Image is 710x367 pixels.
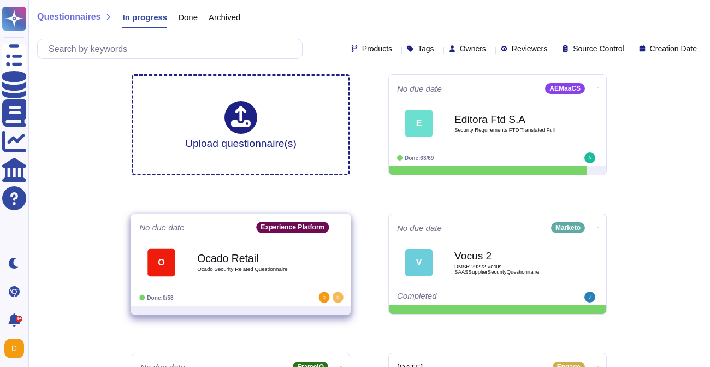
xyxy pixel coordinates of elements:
span: Tags [418,45,434,52]
span: No due date [139,223,185,232]
img: user [318,292,329,303]
div: Marketo [551,222,585,233]
span: Questionnaires [37,13,100,21]
div: AEMaaCS [545,83,585,94]
button: user [2,336,32,360]
input: Search by keywords [43,39,302,58]
img: user [584,292,595,303]
span: No due date [397,85,442,93]
div: V [405,249,433,276]
div: E [405,110,433,137]
img: user [333,292,344,303]
span: Done [178,13,198,21]
img: user [584,152,595,163]
span: Reviewers [512,45,547,52]
b: Vocus 2 [454,251,564,261]
span: No due date [397,224,442,232]
div: Experience Platform [256,222,329,233]
span: Creation Date [650,45,697,52]
div: O [147,248,175,276]
span: Owners [460,45,486,52]
span: Products [362,45,392,52]
span: Ocado Security Related Questionnaire [197,267,307,272]
b: Editora Ftd S.A [454,114,564,125]
span: In progress [122,13,167,21]
div: Completed [397,292,531,303]
div: 9+ [16,316,22,322]
span: DMSR 29222 Vocus SAASSupplierSecurityQuestionnaire [454,264,564,274]
b: Ocado Retail [197,253,307,263]
span: Security Requirements FTD Translated Full [454,127,564,133]
span: Source Control [573,45,624,52]
div: Upload questionnaire(s) [185,101,297,149]
span: Done: 63/69 [405,155,434,161]
img: user [4,339,24,358]
span: Done: 0/58 [147,294,173,300]
span: Archived [209,13,240,21]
